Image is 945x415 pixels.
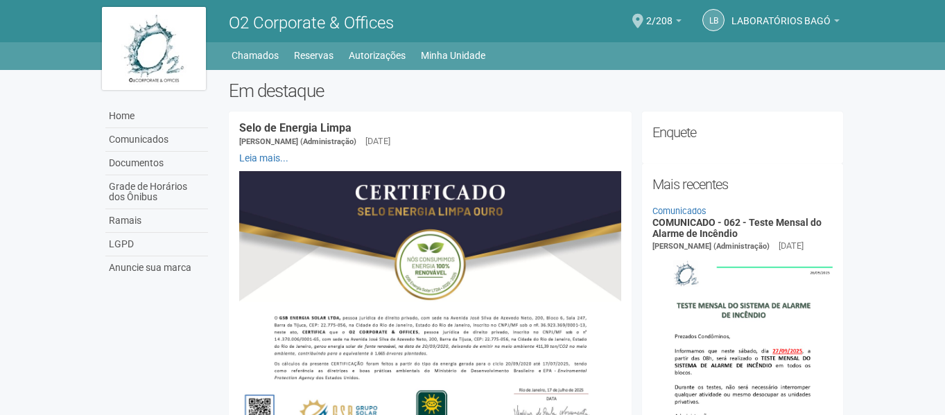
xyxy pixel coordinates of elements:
[646,2,673,26] span: 2/208
[731,17,840,28] a: LABORATÓRIOS BAGÓ
[779,240,804,252] div: [DATE]
[239,152,288,164] a: Leia mais...
[421,46,485,65] a: Minha Unidade
[652,206,706,216] a: Comunicados
[349,46,406,65] a: Autorizações
[652,242,770,251] span: [PERSON_NAME] (Administração)
[105,233,208,256] a: LGPD
[731,2,831,26] span: LABORATÓRIOS BAGÓ
[105,256,208,279] a: Anuncie sua marca
[105,175,208,209] a: Grade de Horários dos Ônibus
[652,217,822,238] a: COMUNICADO - 062 - Teste Mensal do Alarme de Incêndio
[102,7,206,90] img: logo.jpg
[229,80,844,101] h2: Em destaque
[239,121,352,134] a: Selo de Energia Limpa
[652,174,833,195] h2: Mais recentes
[365,135,390,148] div: [DATE]
[702,9,725,31] a: LB
[105,105,208,128] a: Home
[294,46,333,65] a: Reservas
[229,13,394,33] span: O2 Corporate & Offices
[232,46,279,65] a: Chamados
[652,122,833,143] h2: Enquete
[105,152,208,175] a: Documentos
[239,137,356,146] span: [PERSON_NAME] (Administração)
[105,209,208,233] a: Ramais
[105,128,208,152] a: Comunicados
[646,17,682,28] a: 2/208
